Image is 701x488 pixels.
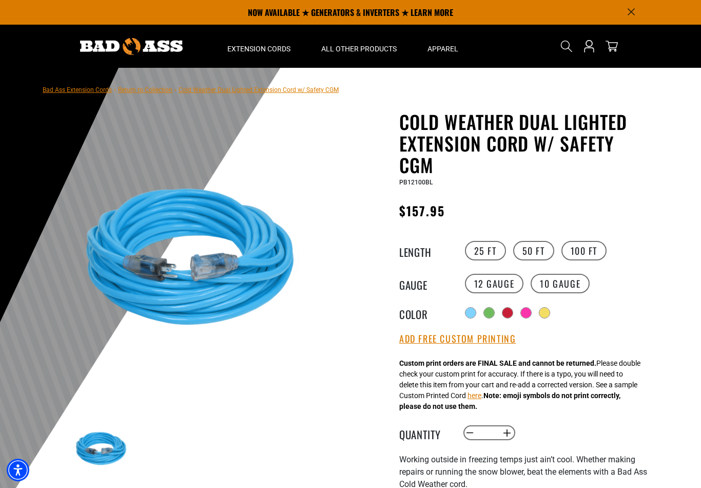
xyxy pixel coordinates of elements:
[558,38,575,54] summary: Search
[465,274,524,293] label: 12 Gauge
[581,25,597,68] a: Open this option
[399,179,433,186] span: PB12100BL
[73,420,132,479] img: Light Blue
[114,86,116,93] span: ›
[399,391,620,410] strong: Note: emoji symbols do not print correctly, please do not use them.
[306,25,412,68] summary: All Other Products
[513,241,554,260] label: 50 FT
[73,137,320,385] img: Light Blue
[7,459,29,481] div: Accessibility Menu
[43,86,112,93] a: Bad Ass Extension Cords
[399,201,445,220] span: $157.95
[399,306,451,320] legend: Color
[227,44,290,53] span: Extension Cords
[174,86,177,93] span: ›
[603,40,620,52] a: cart
[321,44,397,53] span: All Other Products
[427,44,458,53] span: Apparel
[531,274,590,293] label: 10 Gauge
[468,390,481,401] button: here
[399,359,596,367] strong: Custom print orders are FINAL SALE and cannot be returned.
[412,25,474,68] summary: Apparel
[80,38,183,55] img: Bad Ass Extension Cords
[399,333,516,345] button: Add Free Custom Printing
[399,111,651,176] h1: Cold Weather Dual Lighted Extension Cord w/ Safety CGM
[561,241,607,260] label: 100 FT
[465,241,506,260] label: 25 FT
[179,86,339,93] span: Cold Weather Dual Lighted Extension Cord w/ Safety CGM
[43,83,339,96] nav: breadcrumbs
[399,358,640,412] div: Please double check your custom print for accuracy. If there is a typo, you will need to delete t...
[399,277,451,290] legend: Gauge
[399,244,451,257] legend: Length
[399,426,451,440] label: Quantity
[212,25,306,68] summary: Extension Cords
[118,86,172,93] a: Return to Collection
